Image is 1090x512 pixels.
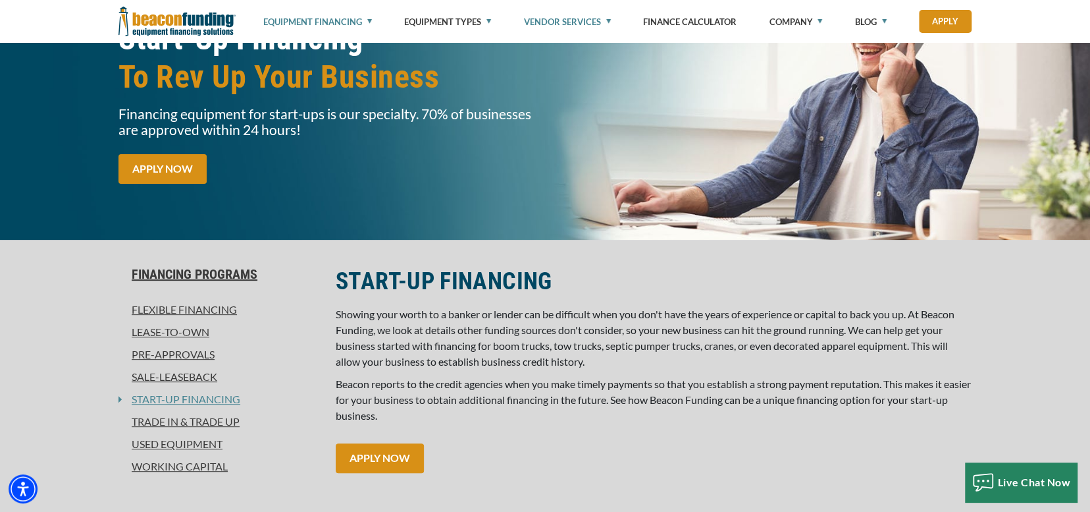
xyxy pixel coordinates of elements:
h2: START-UP FINANCING [336,266,972,297]
a: Financing Programs [118,266,320,282]
span: Live Chat Now [998,476,1071,488]
p: Financing equipment for start-ups is our specialty. 70% of businesses are approved within 24 hours! [118,106,537,138]
a: Lease-To-Own [118,324,320,340]
a: Used Equipment [118,436,320,452]
button: Live Chat Now [965,463,1077,502]
h1: Start-Up Financing [118,20,537,96]
a: Trade In & Trade Up [118,414,320,430]
a: Flexible Financing [118,302,320,318]
a: APPLY NOW [118,154,207,184]
div: Accessibility Menu [9,474,38,503]
a: Pre-approvals [118,347,320,362]
span: Showing your worth to a banker or lender can be difficult when you don't have the years of experi... [336,308,954,368]
a: Start-Up Financing [122,391,240,407]
a: Sale-Leaseback [118,369,320,385]
a: APPLY NOW [336,443,424,473]
a: Apply [919,10,972,33]
span: To Rev Up Your Business [118,58,537,96]
a: Working Capital [118,459,320,474]
span: Beacon reports to the credit agencies when you make timely payments so that you establish a stron... [336,378,971,422]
